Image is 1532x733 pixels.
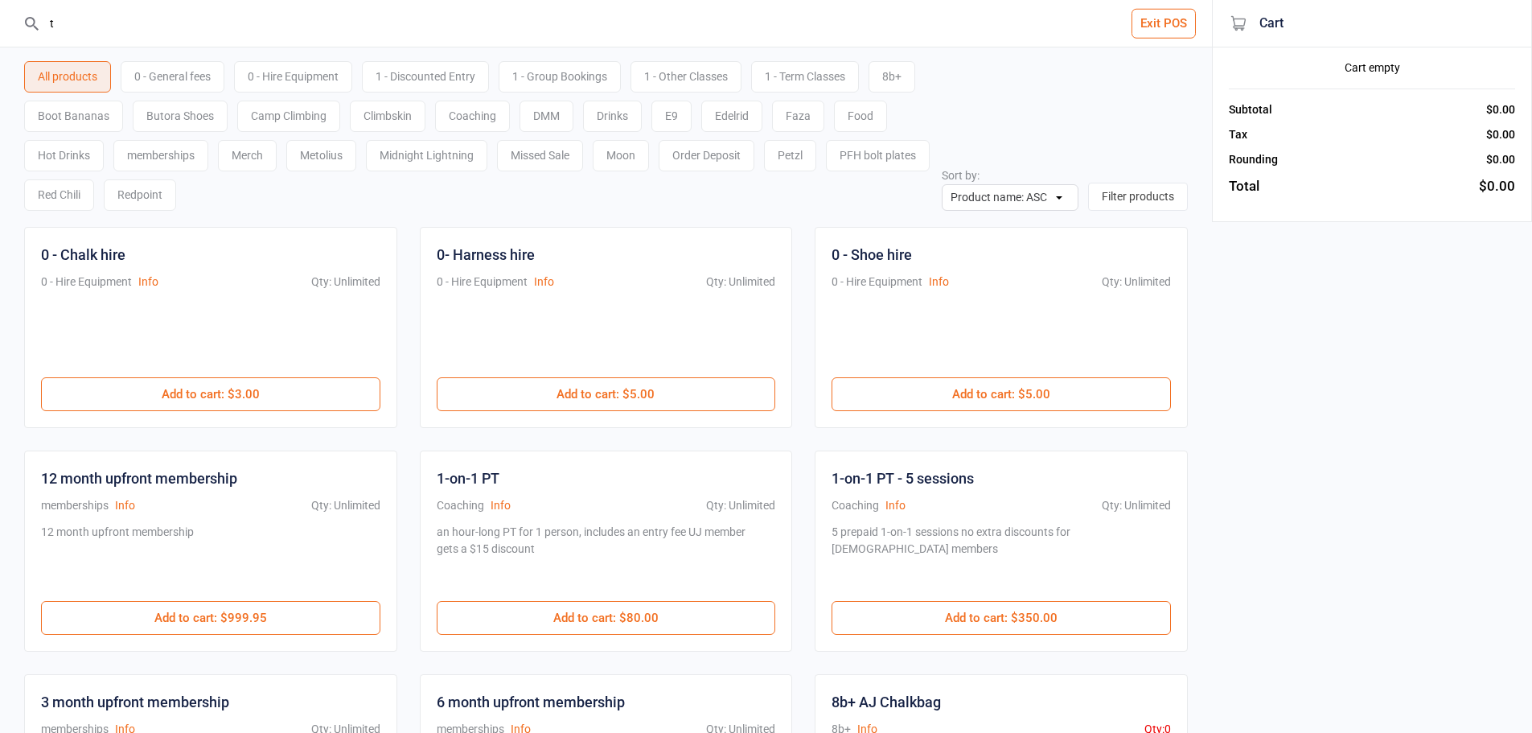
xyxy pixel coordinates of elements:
[832,601,1171,635] button: Add to cart: $350.00
[311,497,380,514] div: Qty: Unlimited
[497,140,583,171] div: Missed Sale
[115,497,135,514] button: Info
[832,274,922,290] div: 0 - Hire Equipment
[286,140,356,171] div: Metolius
[311,274,380,290] div: Qty: Unlimited
[583,101,642,132] div: Drinks
[41,524,194,585] div: 12 month upfront membership
[24,101,123,132] div: Boot Bananas
[885,497,906,514] button: Info
[237,101,340,132] div: Camp Climbing
[706,274,775,290] div: Qty: Unlimited
[24,61,111,93] div: All products
[437,467,499,489] div: 1-on-1 PT
[751,61,859,93] div: 1 - Term Classes
[41,244,125,266] div: 0 - Chalk hire
[491,497,511,514] button: Info
[41,691,229,713] div: 3 month upfront membership
[593,140,649,171] div: Moon
[41,467,237,489] div: 12 month upfront membership
[24,140,104,171] div: Hot Drinks
[437,377,776,411] button: Add to cart: $5.00
[437,497,484,514] div: Coaching
[362,61,489,93] div: 1 - Discounted Entry
[701,101,762,132] div: Edelrid
[869,61,915,93] div: 8b+
[138,274,158,290] button: Info
[350,101,425,132] div: Climbskin
[437,274,528,290] div: 0 - Hire Equipment
[929,274,949,290] button: Info
[41,601,380,635] button: Add to cart: $999.95
[41,274,132,290] div: 0 - Hire Equipment
[437,691,625,713] div: 6 month upfront membership
[366,140,487,171] div: Midnight Lightning
[24,179,94,211] div: Red Chili
[1479,176,1515,197] div: $0.00
[1088,183,1188,211] button: Filter products
[1229,151,1278,168] div: Rounding
[1102,274,1171,290] div: Qty: Unlimited
[832,467,974,489] div: 1-on-1 PT - 5 sessions
[1132,9,1196,39] button: Exit POS
[41,377,380,411] button: Add to cart: $3.00
[832,524,1164,585] div: 5 prepaid 1-on-1 sessions no extra discounts for [DEMOGRAPHIC_DATA] members
[832,377,1171,411] button: Add to cart: $5.00
[1486,151,1515,168] div: $0.00
[437,244,535,266] div: 0- Harness hire
[437,524,770,585] div: an hour-long PT for 1 person, includes an entry fee UJ member gets a $15 discount
[218,140,277,171] div: Merch
[630,61,741,93] div: 1 - Other Classes
[1229,60,1515,76] div: Cart empty
[1486,126,1515,143] div: $0.00
[234,61,352,93] div: 0 - Hire Equipment
[832,244,912,266] div: 0 - Shoe hire
[520,101,573,132] div: DMM
[942,169,980,182] label: Sort by:
[104,179,176,211] div: Redpoint
[832,691,941,713] div: 8b+ AJ Chalkbag
[659,140,754,171] div: Order Deposit
[834,101,887,132] div: Food
[651,101,692,132] div: E9
[764,140,816,171] div: Petzl
[1229,101,1272,118] div: Subtotal
[1229,176,1259,197] div: Total
[121,61,224,93] div: 0 - General fees
[499,61,621,93] div: 1 - Group Bookings
[706,497,775,514] div: Qty: Unlimited
[832,497,879,514] div: Coaching
[41,497,109,514] div: memberships
[826,140,930,171] div: PFH bolt plates
[133,101,228,132] div: Butora Shoes
[437,601,776,635] button: Add to cart: $80.00
[435,101,510,132] div: Coaching
[1229,126,1247,143] div: Tax
[534,274,554,290] button: Info
[1102,497,1171,514] div: Qty: Unlimited
[1486,101,1515,118] div: $0.00
[772,101,824,132] div: Faza
[113,140,208,171] div: memberships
